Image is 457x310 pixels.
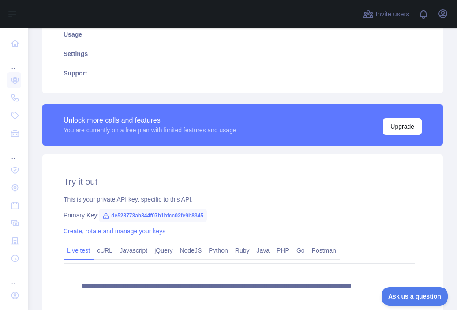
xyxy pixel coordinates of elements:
a: cURL [94,243,116,258]
a: Java [253,243,273,258]
a: Go [293,243,308,258]
a: Settings [53,44,432,63]
div: ... [7,143,21,161]
a: Live test [64,243,94,258]
a: NodeJS [176,243,205,258]
div: You are currently on a free plan with limited features and usage [64,126,236,134]
div: This is your private API key, specific to this API. [64,195,422,204]
span: de528773ab844f07b1bfcc02fe9b8345 [99,209,207,222]
iframe: Toggle Customer Support [382,287,448,306]
button: Invite users [361,7,411,21]
div: ... [7,268,21,286]
a: Usage [53,25,432,44]
a: Javascript [116,243,151,258]
div: Unlock more calls and features [64,115,236,126]
div: ... [7,53,21,71]
a: jQuery [151,243,176,258]
h2: Try it out [64,176,422,188]
a: Support [53,63,432,83]
a: Ruby [232,243,253,258]
button: Upgrade [383,118,422,135]
a: Create, rotate and manage your keys [64,228,165,235]
div: Primary Key: [64,211,422,220]
a: Python [205,243,232,258]
a: Postman [308,243,340,258]
span: Invite users [375,9,409,19]
a: PHP [273,243,293,258]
